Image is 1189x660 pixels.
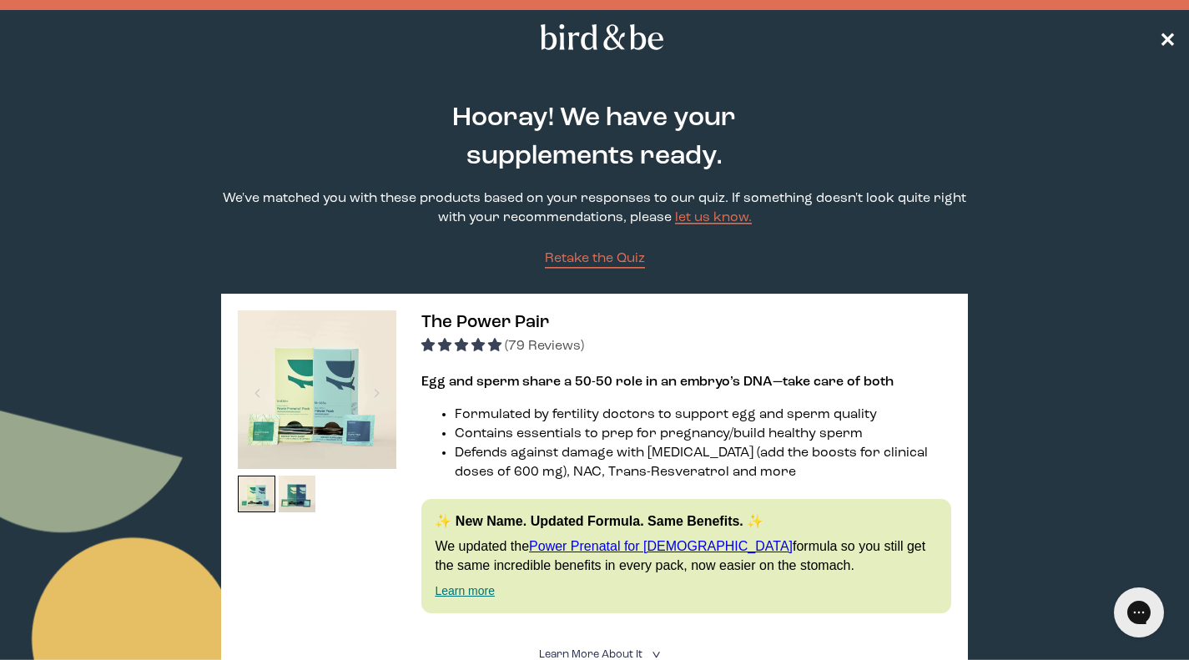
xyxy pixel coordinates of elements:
[435,537,937,575] p: We updated the formula so you still get the same incredible benefits in every pack, now easier on...
[238,476,275,513] img: thumbnail image
[545,249,645,269] a: Retake the Quiz
[675,211,752,224] a: let us know.
[455,406,950,425] li: Formulated by fertility doctors to support egg and sperm quality
[238,310,396,469] img: thumbnail image
[221,189,967,228] p: We've matched you with these products based on your responses to our quiz. If something doesn't l...
[455,444,950,482] li: Defends against damage with [MEDICAL_DATA] (add the boosts for clinical doses of 600 mg), NAC, Tr...
[421,314,549,331] span: The Power Pair
[421,340,505,353] span: 4.92 stars
[455,425,950,444] li: Contains essentials to prep for pregnancy/build healthy sperm
[505,340,584,353] span: (79 Reviews)
[647,650,663,659] i: <
[279,476,316,513] img: thumbnail image
[1106,582,1172,643] iframe: Gorgias live chat messenger
[529,539,793,553] a: Power Prenatal for [DEMOGRAPHIC_DATA]
[539,649,642,660] span: Learn More About it
[421,375,894,389] strong: Egg and sperm share a 50-50 role in an embryo’s DNA—take care of both
[1159,28,1176,48] span: ✕
[1159,23,1176,52] a: ✕
[435,514,763,528] strong: ✨ New Name. Updated Formula. Same Benefits. ✨
[545,252,645,265] span: Retake the Quiz
[370,99,819,176] h2: Hooray! We have your supplements ready.
[435,584,495,597] a: Learn more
